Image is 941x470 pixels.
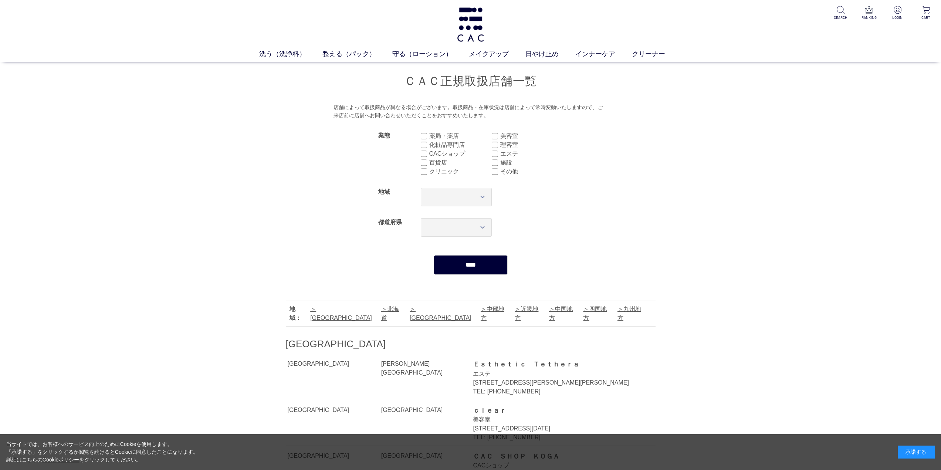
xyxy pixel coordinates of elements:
label: 薬局・薬店 [429,132,492,141]
div: [STREET_ADDRESS][PERSON_NAME][PERSON_NAME] [473,378,639,387]
h2: [GEOGRAPHIC_DATA] [286,338,656,351]
a: 整える（パック） [322,49,392,59]
a: SEARCH [832,6,850,20]
label: クリニック [429,167,492,176]
a: [GEOGRAPHIC_DATA] [310,306,372,321]
a: LOGIN [888,6,907,20]
h1: ＣＡＣ正規取扱店舗一覧 [286,73,656,89]
label: エステ [500,149,563,158]
div: 当サイトでは、お客様へのサービス向上のためにCookieを使用します。 「承諾する」をクリックするか閲覧を続けるとCookieに同意したことになります。 詳細はこちらの をクリックしてください。 [6,440,199,464]
label: 業態 [378,132,390,139]
p: LOGIN [888,15,907,20]
p: SEARCH [832,15,850,20]
a: [GEOGRAPHIC_DATA] [410,306,471,321]
label: CACショップ [429,149,492,158]
div: Ｅｓｔｈｅｔｉｃ Ｔｅｔｈｅｒａ [473,359,639,369]
a: 守る（ローション） [392,49,469,59]
a: クリーナー [632,49,682,59]
a: 四国地方 [583,306,607,321]
a: 北海道 [381,306,399,321]
label: 百貨店 [429,158,492,167]
div: 承諾する [898,446,935,459]
label: 理容室 [500,141,563,149]
div: [PERSON_NAME][GEOGRAPHIC_DATA] [381,359,464,377]
img: logo [456,7,485,42]
div: 美容室 [473,415,639,424]
a: 九州地方 [617,306,641,321]
a: 日やけ止め [525,49,575,59]
label: 都道府県 [378,219,402,225]
a: 中部地方 [481,306,504,321]
a: 中国地方 [549,306,573,321]
div: エステ [473,369,639,378]
div: TEL: [PHONE_NUMBER] [473,433,639,442]
p: RANKING [860,15,878,20]
label: 地域 [378,189,390,195]
label: 化粧品専門店 [429,141,492,149]
a: 洗う（洗浄料） [259,49,322,59]
a: インナーケア [575,49,632,59]
label: 施設 [500,158,563,167]
div: 地域： [290,305,307,322]
div: ｃｌｅａｒ [473,406,639,415]
p: CART [917,15,935,20]
a: CART [917,6,935,20]
div: 店舗によって取扱商品が異なる場合がございます。取扱商品・在庫状況は店舗によって常時変動いたしますので、ご来店前に店舗へお問い合わせいただくことをおすすめいたします。 [334,104,607,119]
label: その他 [500,167,563,176]
a: Cookieポリシー [43,457,79,463]
div: [GEOGRAPHIC_DATA] [288,406,380,415]
div: [GEOGRAPHIC_DATA] [381,406,464,415]
a: メイクアップ [469,49,525,59]
label: 美容室 [500,132,563,141]
a: 近畿地方 [515,306,538,321]
div: [GEOGRAPHIC_DATA] [288,359,380,368]
div: TEL: [PHONE_NUMBER] [473,387,639,396]
a: RANKING [860,6,878,20]
div: [STREET_ADDRESS][DATE] [473,424,639,433]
